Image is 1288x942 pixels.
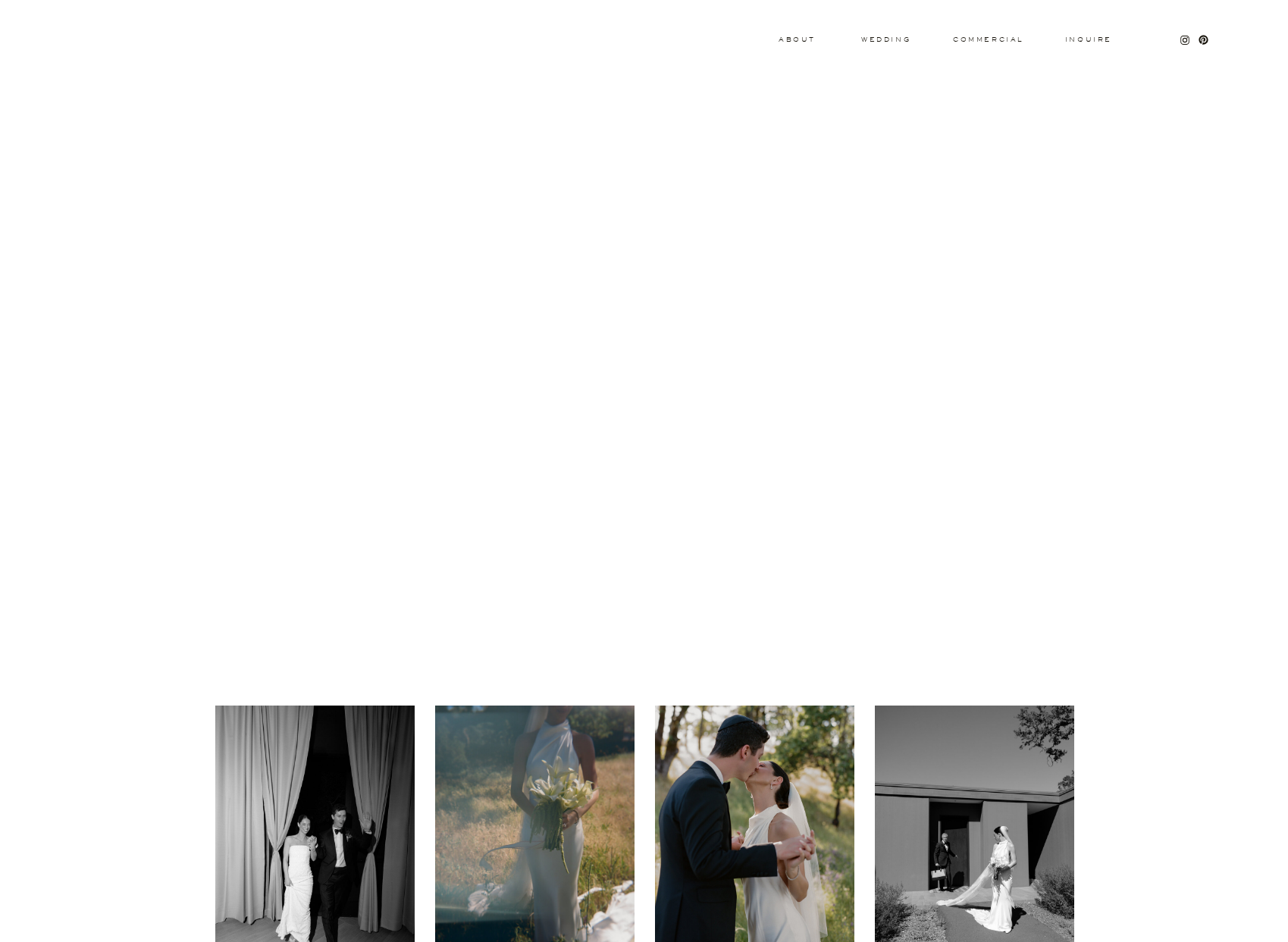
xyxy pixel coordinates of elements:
[861,36,910,42] a: wedding
[1064,36,1113,44] a: Inquire
[953,36,1023,42] a: commercial
[779,36,812,42] a: About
